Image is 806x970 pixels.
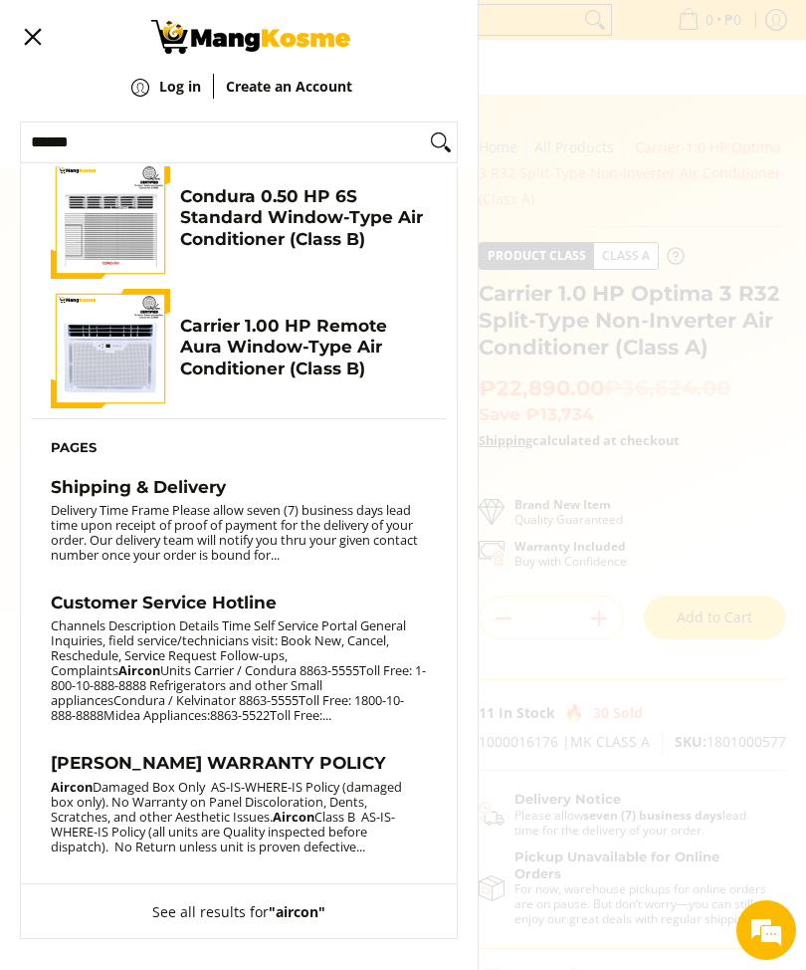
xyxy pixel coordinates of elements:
a: Create an Account [226,80,352,123]
div: Chat with us now [103,112,334,137]
textarea: Type your message and hit 'Enter' [10,544,379,613]
img: condura-wrac-6s-premium-mang-kosme [51,159,170,279]
button: Search [425,122,457,162]
strong: Log in [159,77,201,96]
a: [PERSON_NAME] WARRANTY POLICY [51,752,427,778]
a: Carrier 1.00 HP Remote Aura Window-Type Air Conditioner (Class B) Carrier 1.00 HP Remote Aura Win... [51,289,427,408]
span: We're online! [115,251,275,452]
a: Shipping & Delivery [51,476,427,502]
img: Carrier Optima 3 SET 1.0HP Split-Type Aircon (Class A) l Mang Kosme [151,20,350,54]
strong: "aircon" [269,902,325,921]
strong: Aircon [118,661,160,679]
button: See all results for"aircon" [132,884,345,940]
a: Customer Service Hotline [51,592,427,617]
h4: Shipping & Delivery [51,476,226,497]
img: Carrier 1.00 HP Remote Aura Window-Type Air Conditioner (Class B) [51,289,170,408]
strong: Aircon [51,778,93,796]
small: Delivery Time Frame Please allow seven (7) business days lead time upon receipt of proof of payme... [51,501,418,564]
small: Channels Description Details Time Self Service Portal General Inquiries, field service/technician... [51,616,426,724]
h4: Condura 0.50 HP 6S Standard Window-Type Air Conditioner (Class B) [180,185,427,249]
a: Log in [159,80,201,123]
h4: Customer Service Hotline [51,592,277,612]
small: Damaged Box Only AS-IS-WHERE-IS Policy (damaged box only). No Warranty on Panel Discoloration, De... [51,778,402,855]
div: Minimize live chat window [326,10,374,58]
h4: [PERSON_NAME] WARRANTY POLICY [51,752,386,773]
a: condura-wrac-6s-premium-mang-kosme Condura 0.50 HP 6S Standard Window-Type Air Conditioner (Class B) [51,159,427,279]
h6: Pages [51,439,427,455]
h4: Carrier 1.00 HP Remote Aura Window-Type Air Conditioner (Class B) [180,315,427,378]
strong: Aircon [273,808,314,826]
strong: Create an Account [226,77,352,96]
